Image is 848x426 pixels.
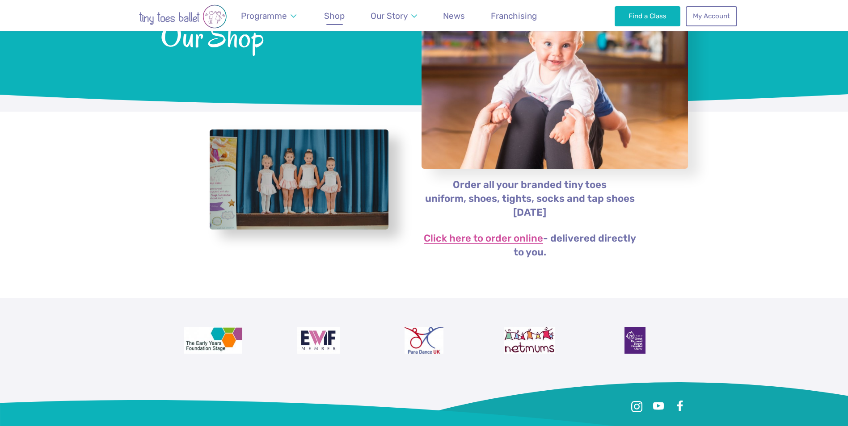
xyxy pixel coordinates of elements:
img: The Early Years Foundation Stage [184,327,243,354]
a: News [439,5,469,26]
p: Order all your branded tiny toes uniform, shoes, tights, socks and tap shoes [DATE] [421,178,639,220]
span: Programme [241,11,287,21]
a: Youtube [650,398,667,414]
a: Shop [320,5,349,26]
img: tiny toes ballet [111,4,254,29]
a: View full-size image [210,129,388,230]
a: My Account [686,6,737,26]
a: Facebook [672,398,688,414]
a: Franchising [487,5,541,26]
a: Instagram [629,398,645,414]
span: Shop [324,11,345,21]
a: Programme [237,5,301,26]
p: - delivered directly to you. [421,232,639,259]
img: Encouraging Women Into Franchising [297,327,340,354]
span: News [443,11,465,21]
span: Our Shop [160,17,398,54]
a: Find a Class [615,6,680,26]
span: Our Story [371,11,408,21]
a: Click here to order online [424,234,543,244]
span: Franchising [491,11,537,21]
a: Our Story [366,5,421,26]
img: Para Dance UK [405,327,443,354]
